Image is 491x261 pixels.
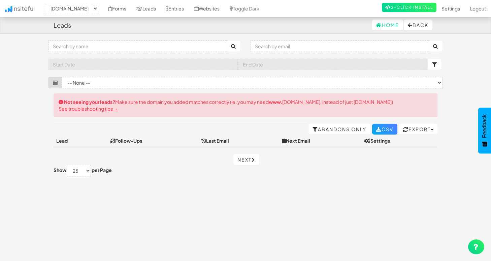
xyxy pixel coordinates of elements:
[64,99,115,105] strong: Not seeing your leads?
[279,135,362,147] th: Next Email
[54,22,71,29] h4: Leads
[48,40,227,52] input: Search by name
[308,124,370,135] a: Abandons Only
[108,135,198,147] th: Follow-Ups
[5,6,12,12] img: icon.png
[482,114,488,138] span: Feedback
[404,20,432,30] button: Back
[54,93,437,117] div: Make sure the domain you added matches correctly (ie. you may need [DOMAIN_NAME], instead of just...
[399,124,437,135] button: Export
[238,59,428,70] input: End Date
[372,124,397,135] a: CSV
[382,3,436,12] a: 2-Click Install
[54,167,66,173] label: Show
[199,135,280,147] th: Last Email
[233,154,259,165] a: Next
[92,167,112,173] label: per Page
[372,20,403,30] a: Home
[59,106,118,112] a: See troubleshooting tips →
[251,40,429,52] input: Search by email
[48,59,238,70] input: Start Date
[478,108,491,153] button: Feedback - Show survey
[362,135,437,147] th: Settings
[269,99,282,105] strong: www.
[54,135,95,147] th: Lead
